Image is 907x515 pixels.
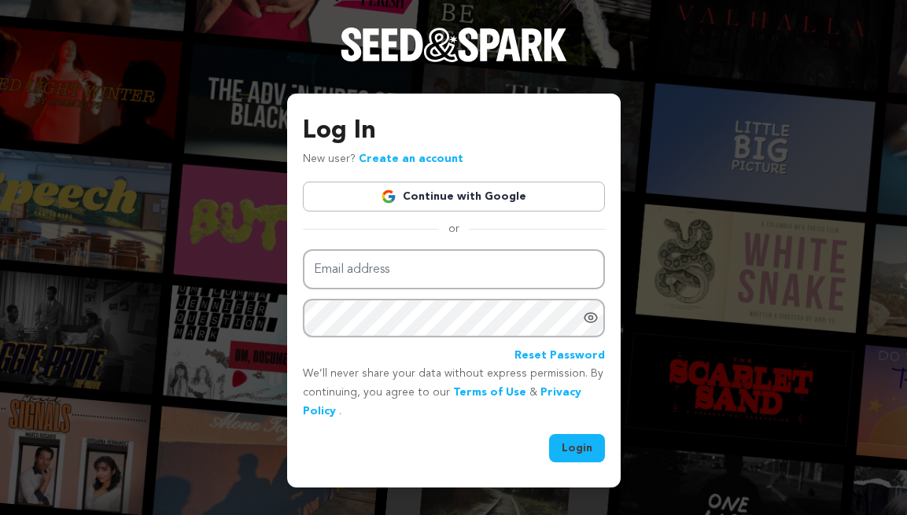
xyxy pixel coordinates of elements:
img: Google logo [381,189,396,204]
a: Continue with Google [303,182,605,212]
a: Create an account [359,153,463,164]
img: Seed&Spark Logo [341,28,567,62]
p: New user? [303,150,463,169]
span: or [439,221,469,237]
a: Show password as plain text. Warning: this will display your password on the screen. [583,310,599,326]
button: Login [549,434,605,462]
a: Seed&Spark Homepage [341,28,567,94]
p: We’ll never share your data without express permission. By continuing, you agree to our & . [303,365,605,421]
a: Terms of Use [453,387,526,398]
a: Reset Password [514,347,605,366]
input: Email address [303,249,605,289]
h3: Log In [303,112,605,150]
